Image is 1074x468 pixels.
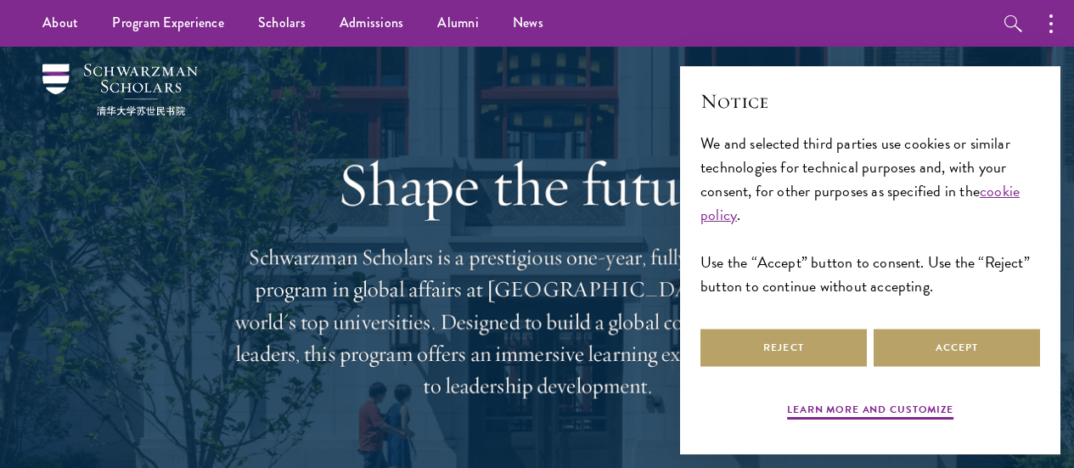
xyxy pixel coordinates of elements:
[787,402,953,422] button: Learn more and customize
[700,179,1020,226] a: cookie policy
[232,241,843,403] p: Schwarzman Scholars is a prestigious one-year, fully funded master’s program in global affairs at...
[700,329,867,367] button: Reject
[700,87,1040,116] h2: Notice
[232,149,843,220] h1: Shape the future.
[874,329,1040,367] button: Accept
[42,64,198,116] img: Schwarzman Scholars
[700,132,1040,299] div: We and selected third parties use cookies or similar technologies for technical purposes and, wit...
